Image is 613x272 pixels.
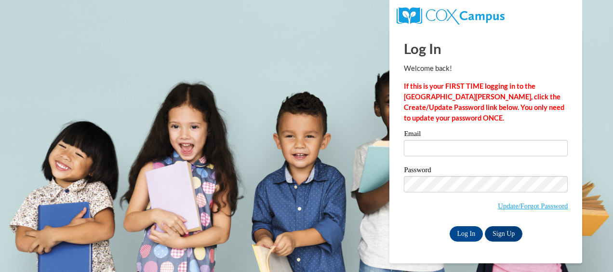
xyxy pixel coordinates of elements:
[404,82,564,122] strong: If this is your FIRST TIME logging in to the [GEOGRAPHIC_DATA][PERSON_NAME], click the Create/Upd...
[450,226,483,242] input: Log In
[404,39,568,58] h1: Log In
[404,166,568,176] label: Password
[404,130,568,140] label: Email
[397,11,504,19] a: COX Campus
[498,202,568,210] a: Update/Forgot Password
[397,7,504,25] img: COX Campus
[404,63,568,74] p: Welcome back!
[485,226,522,242] a: Sign Up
